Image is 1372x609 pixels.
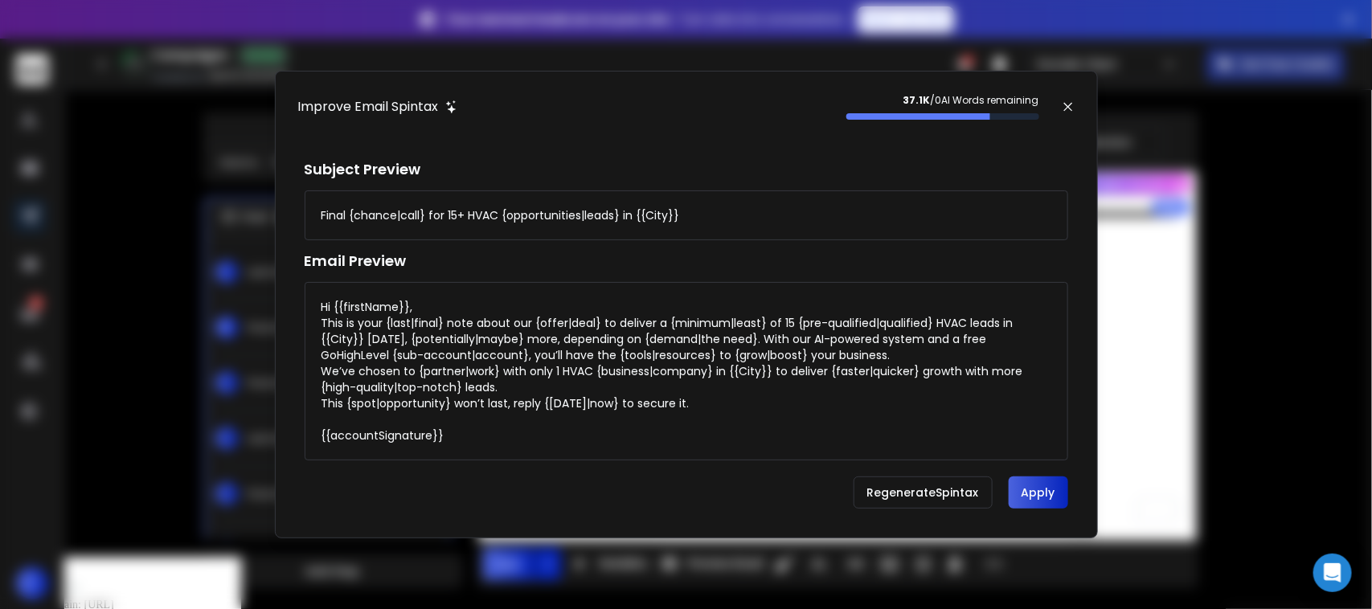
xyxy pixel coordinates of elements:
div: Domain: [URL] [42,42,114,55]
button: Apply [1009,476,1068,509]
img: logo_orange.svg [26,26,39,39]
img: tab_keywords_by_traffic_grey.svg [160,93,173,106]
div: Keywords by Traffic [178,95,271,105]
div: This is your {last|final} note about our {offer|deal} to deliver a {minimum|least} of 15 {pre-qua... [321,315,1051,363]
h1: Email Preview [305,250,1068,272]
div: v 4.0.24 [45,26,79,39]
div: Hi {{firstName}}, [321,299,1051,315]
p: / 0 AI Words remaining [846,94,1039,107]
div: {{accountSignature}} [321,427,1051,443]
h1: Improve Email Spintax [298,97,439,116]
div: This {spot|opportunity} won’t last, reply {[DATE]|now} to secure it. [321,395,1051,411]
img: website_grey.svg [26,42,39,55]
img: tab_domain_overview_orange.svg [43,93,56,106]
div: Open Intercom Messenger [1313,554,1352,592]
div: Domain Overview [61,95,144,105]
strong: 37.1K [903,93,931,107]
div: Final {chance|call} for 15+ HVAC {opportunities|leads} in {{City}} [321,207,680,223]
h1: Subject Preview [305,158,1068,181]
div: We’ve chosen to {partner|work} with only 1 HVAC {business|company} in {{City}} to deliver {faster... [321,363,1051,395]
button: RegenerateSpintax [854,476,993,509]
